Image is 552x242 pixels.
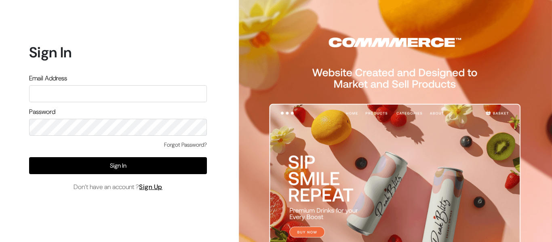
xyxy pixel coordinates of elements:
[164,141,207,149] a: Forgot Password?
[29,44,207,61] h1: Sign In
[139,183,162,191] a: Sign Up
[29,157,207,174] button: Sign In
[29,107,55,117] label: Password
[29,74,67,83] label: Email Address
[74,182,162,192] span: Don’t have an account ?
